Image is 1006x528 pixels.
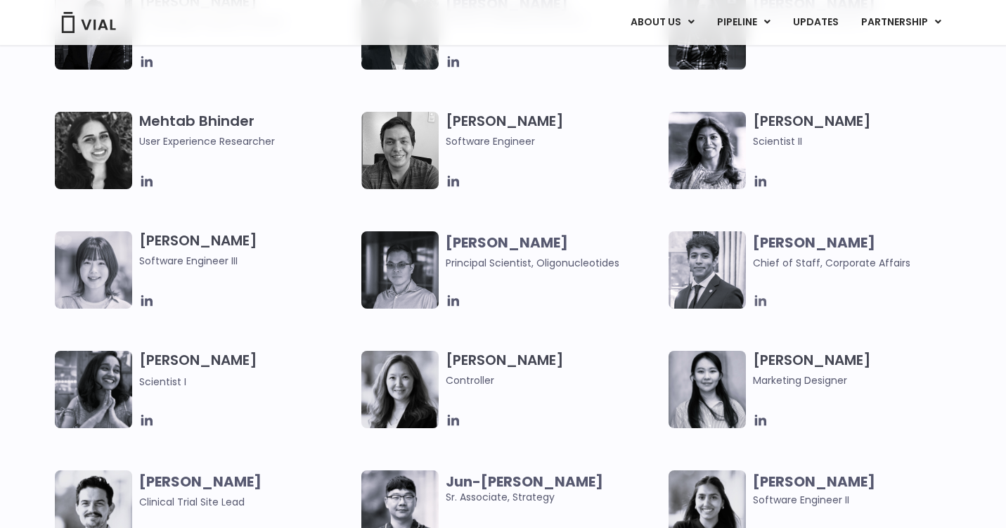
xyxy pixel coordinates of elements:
b: [PERSON_NAME] [753,233,875,252]
img: Smiling woman named Yousun [669,351,746,428]
span: Marketing Designer [753,373,969,388]
h3: [PERSON_NAME] [139,231,355,269]
span: User Experience Researcher [139,134,355,149]
span: Sr. Associate, Strategy [446,474,662,505]
img: Image of woman named Ritu smiling [669,112,746,189]
b: Jun-[PERSON_NAME] [446,472,603,491]
span: Software Engineer III [139,253,355,269]
img: Tina [55,231,132,309]
span: Principal Scientist, Oligonucleotides [446,256,619,270]
h3: [PERSON_NAME] [446,351,662,388]
h3: [PERSON_NAME] [139,351,355,389]
img: Image of smiling woman named Aleina [361,351,439,428]
a: UPDATES [782,11,849,34]
span: Clinical Trial Site Lead [139,495,245,509]
img: Mehtab Bhinder [55,112,132,189]
span: Software Engineer II [753,493,849,507]
img: Headshot of smiling of smiling man named Wei-Sheng [361,231,439,309]
b: [PERSON_NAME] [753,472,875,491]
span: Controller [446,373,662,388]
a: PARTNERSHIPMenu Toggle [850,11,953,34]
h3: [PERSON_NAME] [753,351,969,388]
a: ABOUT USMenu Toggle [619,11,705,34]
h3: [PERSON_NAME] [446,112,662,149]
span: Scientist II [753,134,969,149]
b: [PERSON_NAME] [446,233,568,252]
a: PIPELINEMenu Toggle [706,11,781,34]
h3: Mehtab Bhinder [139,112,355,149]
span: Chief of Staff, Corporate Affairs [753,256,910,270]
b: [PERSON_NAME] [139,472,262,491]
h3: [PERSON_NAME] [753,112,969,149]
span: Scientist I [139,375,186,389]
span: Software Engineer [446,134,662,149]
img: Headshot of smiling woman named Sneha [55,351,132,428]
img: A black and white photo of a man smiling, holding a vial. [361,112,439,189]
img: Vial Logo [60,12,117,33]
